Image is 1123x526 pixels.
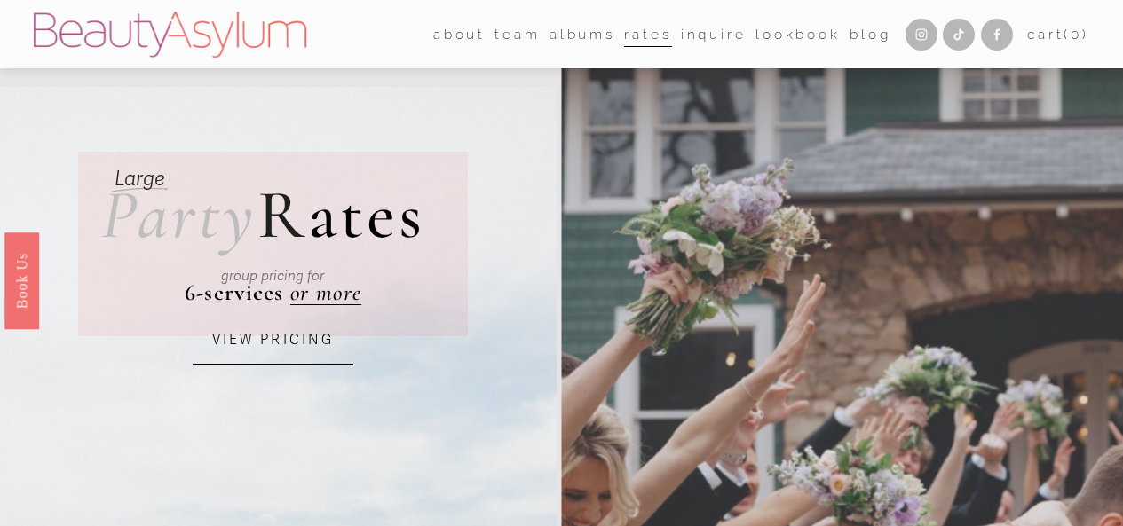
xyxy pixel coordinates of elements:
em: Party [101,173,257,256]
span: R [257,173,308,256]
a: folder dropdown [433,20,486,48]
a: Rates [624,20,671,48]
a: Blog [850,20,890,48]
a: Book Us [4,232,39,328]
em: group pricing for [221,268,324,284]
a: Inquire [681,20,747,48]
a: folder dropdown [494,20,540,48]
span: 0 [1071,26,1082,43]
span: about [433,22,486,47]
img: Beauty Asylum | Bridal Hair &amp; Makeup Charlotte &amp; Atlanta [34,12,306,58]
a: albums [550,20,615,48]
span: team [494,22,540,47]
a: 0 items in cart [1027,22,1089,47]
a: Lookbook [755,20,841,48]
em: Large [115,166,165,192]
a: Facebook [981,19,1013,51]
a: TikTok [943,19,975,51]
span: ( ) [1064,26,1089,43]
a: Instagram [906,19,937,51]
h2: ates [101,181,425,250]
a: VIEW PRICING [193,317,353,365]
